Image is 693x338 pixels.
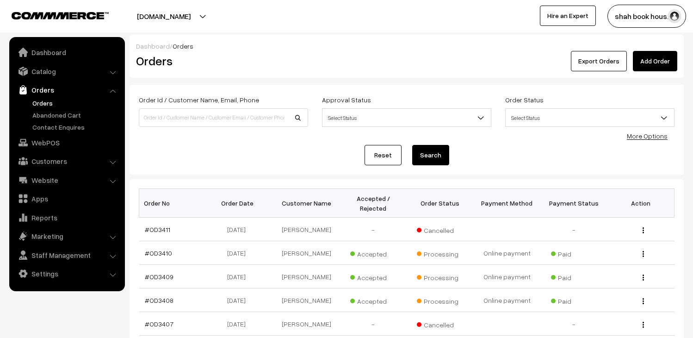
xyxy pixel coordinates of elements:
[12,153,122,169] a: Customers
[506,110,674,126] span: Select Status
[145,249,172,257] a: #OD3410
[322,110,491,126] span: Select Status
[643,251,644,257] img: Menu
[136,41,677,51] div: /
[12,209,122,226] a: Reports
[407,189,474,218] th: Order Status
[12,265,122,282] a: Settings
[206,189,273,218] th: Order Date
[417,247,463,259] span: Processing
[139,189,206,218] th: Order No
[322,95,371,105] label: Approval Status
[206,312,273,336] td: [DATE]
[12,9,93,20] a: COMMMERCE
[505,95,544,105] label: Order Status
[643,275,644,281] img: Menu
[505,108,674,127] span: Select Status
[145,320,173,328] a: #OD3407
[30,98,122,108] a: Orders
[145,296,173,304] a: #OD3408
[273,288,340,312] td: [PERSON_NAME]
[668,9,681,23] img: user
[206,288,273,312] td: [DATE]
[340,189,407,218] th: Accepted / Rejected
[474,241,541,265] td: Online payment
[273,218,340,241] td: [PERSON_NAME]
[12,134,122,151] a: WebPOS
[30,122,122,132] a: Contact Enquires
[139,95,259,105] label: Order Id / Customer Name, Email, Phone
[571,51,627,71] button: Export Orders
[412,145,449,165] button: Search
[474,288,541,312] td: Online payment
[417,270,463,282] span: Processing
[350,270,396,282] span: Accepted
[540,312,607,336] td: -
[12,12,109,19] img: COMMMERCE
[136,42,170,50] a: Dashboard
[273,312,340,336] td: [PERSON_NAME]
[105,5,223,28] button: [DOMAIN_NAME]
[273,189,340,218] th: Customer Name
[340,218,407,241] td: -
[12,44,122,61] a: Dashboard
[607,5,686,28] button: shah book hous…
[145,273,173,281] a: #OD3409
[12,190,122,207] a: Apps
[633,51,677,71] a: Add Order
[643,227,644,233] img: Menu
[12,247,122,263] a: Staff Management
[350,247,396,259] span: Accepted
[643,322,644,328] img: Menu
[474,265,541,288] td: Online payment
[365,145,402,165] a: Reset
[643,298,644,304] img: Menu
[540,189,607,218] th: Payment Status
[474,189,541,218] th: Payment Method
[627,132,668,140] a: More Options
[12,81,122,98] a: Orders
[417,318,463,330] span: Cancelled
[551,294,597,306] span: Paid
[540,218,607,241] td: -
[273,265,340,288] td: [PERSON_NAME]
[206,241,273,265] td: [DATE]
[173,42,193,50] span: Orders
[145,225,170,233] a: #OD3411
[136,54,307,68] h2: Orders
[12,228,122,244] a: Marketing
[12,63,122,80] a: Catalog
[12,172,122,188] a: Website
[30,110,122,120] a: Abandoned Cart
[139,108,308,127] input: Order Id / Customer Name / Customer Email / Customer Phone
[551,270,597,282] span: Paid
[540,6,596,26] a: Hire an Expert
[350,294,396,306] span: Accepted
[206,265,273,288] td: [DATE]
[417,223,463,235] span: Cancelled
[340,312,407,336] td: -
[607,189,674,218] th: Action
[551,247,597,259] span: Paid
[322,108,491,127] span: Select Status
[273,241,340,265] td: [PERSON_NAME]
[206,218,273,241] td: [DATE]
[417,294,463,306] span: Processing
